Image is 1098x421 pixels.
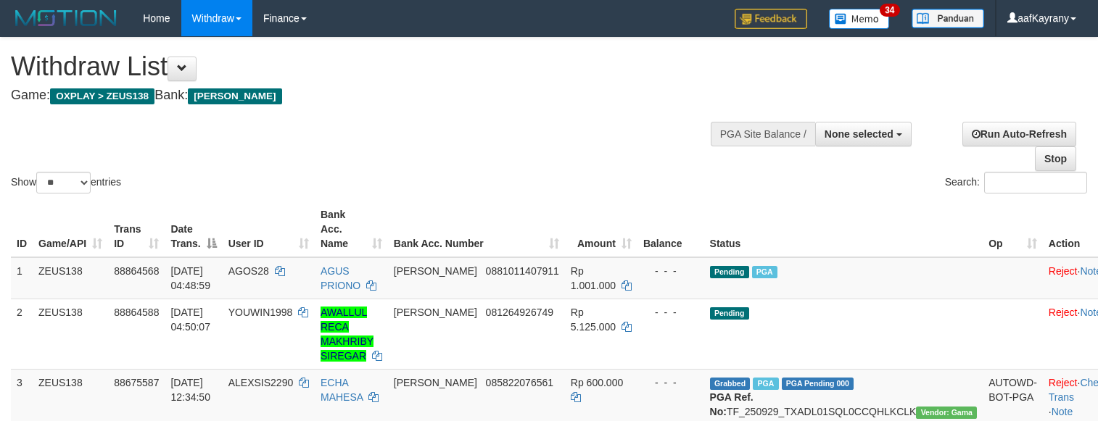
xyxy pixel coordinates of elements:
span: Vendor URL: https://trx31.1velocity.biz [916,407,977,419]
span: 88864588 [114,307,159,318]
span: Copy 085822076561 to clipboard [486,377,553,388]
a: ECHA MAHESA [321,377,363,403]
span: OXPLAY > ZEUS138 [50,88,154,104]
span: Rp 600.000 [571,377,623,388]
img: Button%20Memo.svg [829,9,890,29]
span: PGA Pending [782,378,854,390]
div: - - - [643,264,698,278]
span: [PERSON_NAME] [188,88,281,104]
a: Note [1052,406,1073,417]
div: - - - [643,305,698,320]
span: 34 [880,4,899,17]
th: Balance [637,201,704,257]
td: 2 [11,299,33,369]
img: panduan.png [912,9,984,28]
span: [PERSON_NAME] [394,265,477,277]
a: Stop [1035,146,1076,171]
span: Marked by aafkaynarin [752,266,777,278]
span: Grabbed [710,378,751,390]
span: Rp 1.001.000 [571,265,616,291]
th: Amount: activate to sort column ascending [565,201,637,257]
span: YOUWIN1998 [228,307,293,318]
th: Trans ID: activate to sort column ascending [108,201,165,257]
div: - - - [643,375,698,390]
div: PGA Site Balance / [711,122,815,146]
span: [PERSON_NAME] [394,307,477,318]
a: Run Auto-Refresh [962,122,1076,146]
a: Reject [1049,377,1078,388]
h1: Withdraw List [11,52,717,81]
td: ZEUS138 [33,257,108,299]
a: Reject [1049,307,1078,318]
span: [PERSON_NAME] [394,377,477,388]
th: Bank Acc. Name: activate to sort column ascending [315,201,388,257]
a: AGUS PRIONO [321,265,360,291]
th: User ID: activate to sort column ascending [223,201,315,257]
span: [DATE] 04:50:07 [170,307,210,333]
b: PGA Ref. No: [710,391,754,417]
a: Reject [1049,265,1078,277]
select: Showentries [36,172,91,193]
td: ZEUS138 [33,299,108,369]
span: 88675587 [114,377,159,388]
img: MOTION_logo.png [11,7,121,29]
h4: Game: Bank: [11,88,717,103]
th: Game/API: activate to sort column ascending [33,201,108,257]
img: Feedback.jpg [735,9,807,29]
span: ALEXSIS2290 [228,377,294,388]
span: 88864568 [114,265,159,277]
span: Copy 0881011407911 to clipboard [486,265,559,277]
span: [DATE] 04:48:59 [170,265,210,291]
td: 1 [11,257,33,299]
span: Rp 5.125.000 [571,307,616,333]
input: Search: [984,172,1087,193]
a: AWALLUL RECA MAKHRIBY SIREGAR [321,307,373,362]
th: Date Trans.: activate to sort column descending [165,201,222,257]
span: [DATE] 12:34:50 [170,377,210,403]
th: Bank Acc. Number: activate to sort column ascending [388,201,565,257]
span: Copy 081264926749 to clipboard [486,307,553,318]
span: Pending [710,266,749,278]
button: None selected [815,122,912,146]
th: ID [11,201,33,257]
th: Op: activate to sort column ascending [983,201,1043,257]
th: Status [704,201,983,257]
span: Marked by aafpengsreynich [753,378,778,390]
label: Show entries [11,172,121,193]
span: AGOS28 [228,265,269,277]
span: None selected [825,128,893,140]
span: Pending [710,307,749,320]
label: Search: [945,172,1087,193]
